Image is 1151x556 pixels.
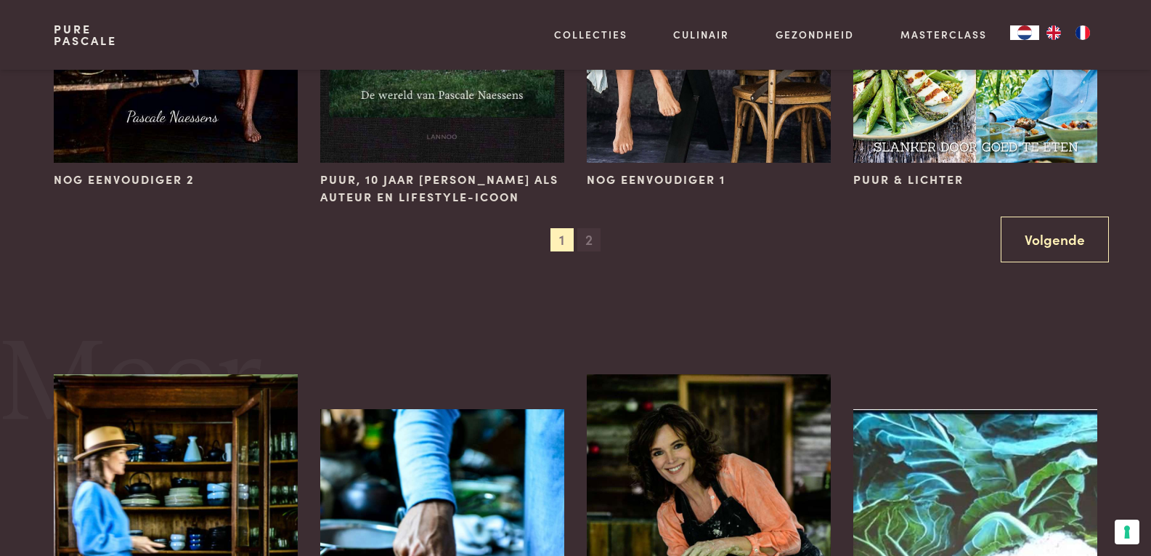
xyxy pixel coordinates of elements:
span: PUUR, 10 jaar [PERSON_NAME] als auteur en lifestyle-icoon [320,171,564,206]
a: Collecties [554,27,627,42]
a: EN [1039,25,1068,40]
a: NL [1010,25,1039,40]
a: FR [1068,25,1097,40]
div: Language [1010,25,1039,40]
button: Uw voorkeuren voor toestemming voor trackingtechnologieën [1115,520,1139,544]
a: PurePascale [54,23,117,47]
a: Gezondheid [776,27,854,42]
a: Volgende [1001,217,1109,262]
span: 2 [577,228,601,251]
a: Culinair [673,27,729,42]
span: Nog eenvoudiger 2 [54,171,195,188]
span: 1 [550,228,574,251]
a: Masterclass [900,27,987,42]
span: Nog eenvoudiger 1 [587,171,725,188]
span: Puur & Lichter [853,171,964,188]
aside: Language selected: Nederlands [1010,25,1097,40]
ul: Language list [1039,25,1097,40]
